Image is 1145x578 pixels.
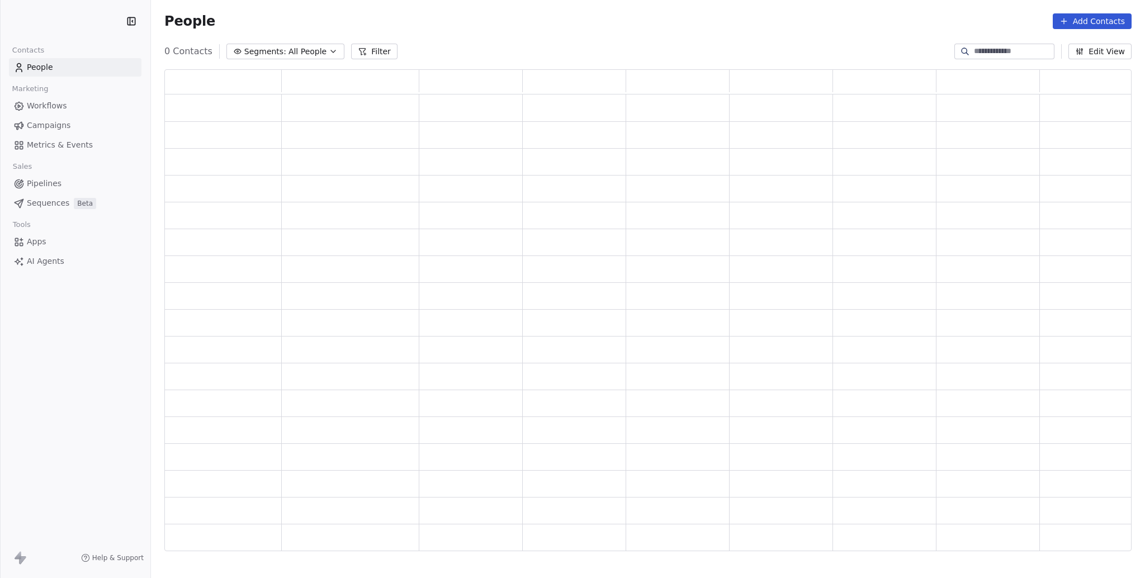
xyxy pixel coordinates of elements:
a: Apps [9,233,141,251]
span: Sales [8,158,37,175]
a: Help & Support [81,553,144,562]
span: All People [288,46,327,58]
span: AI Agents [27,255,64,267]
a: AI Agents [9,252,141,271]
a: SequencesBeta [9,194,141,212]
button: Edit View [1068,44,1132,59]
span: Sequences [27,197,69,209]
span: People [27,61,53,73]
span: Marketing [7,80,53,97]
a: Campaigns [9,116,141,135]
span: Beta [74,198,96,209]
span: Campaigns [27,120,70,131]
button: Add Contacts [1053,13,1132,29]
a: Pipelines [9,174,141,193]
span: Workflows [27,100,67,112]
a: Workflows [9,97,141,115]
a: Metrics & Events [9,136,141,154]
button: Filter [351,44,398,59]
span: Apps [27,236,46,248]
span: Help & Support [92,553,144,562]
a: People [9,58,141,77]
div: grid [165,94,1143,552]
span: People [164,13,215,30]
span: Metrics & Events [27,139,93,151]
span: Tools [8,216,35,233]
span: 0 Contacts [164,45,212,58]
span: Contacts [7,42,49,59]
span: Segments: [244,46,286,58]
span: Pipelines [27,178,61,189]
